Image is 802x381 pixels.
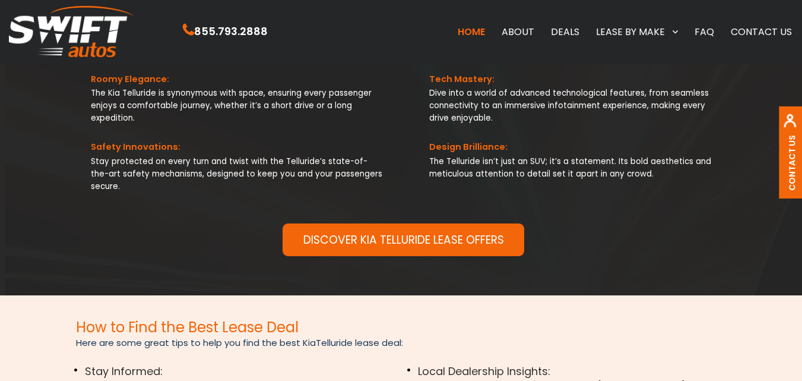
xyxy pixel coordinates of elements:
[91,74,383,84] h3: Roomy Elegance:
[76,320,739,335] h3: How to Find the Best Lease Deal
[686,19,722,44] a: FAQ
[9,6,134,58] img: Swift Autos
[85,364,163,379] b: Stay Informed:
[786,136,798,191] a: Contact Us
[76,335,739,364] p: Here are some great tips to help you find the best KiaTelluride lease deal:
[588,19,686,44] a: LEASE BY MAKE
[183,25,268,39] a: 855.793.2888
[429,84,722,134] p: Dive into a world of advanced technological features, from seamless connectivity to an immersive ...
[91,142,383,152] h3: Safety Innovations:
[283,223,524,256] a: DISCOVER KIA TELLURIDE LEASE OFFERS
[418,364,550,379] b: Local Dealership Insights:
[91,152,383,201] p: Stay protected on every turn and twist with the Telluride’s state-of-the-art safety mechanisms, d...
[493,19,543,44] a: ABOUT
[91,84,383,134] p: The Kia Telluride is synonymous with space, ensuring every passenger enjoys a comfortable journey...
[429,142,722,152] h3: Design Brilliance:
[429,152,722,189] p: The Telluride isn’t just an SUV; it’s a statement. Its bold aesthetics and meticulous attention t...
[783,114,797,135] img: contact us, iconuser
[429,74,722,84] h3: Tech Mastery:
[722,19,800,44] a: CONTACT US
[194,23,268,40] span: 855.793.2888
[449,19,493,44] a: HOME
[543,19,588,44] a: DEALS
